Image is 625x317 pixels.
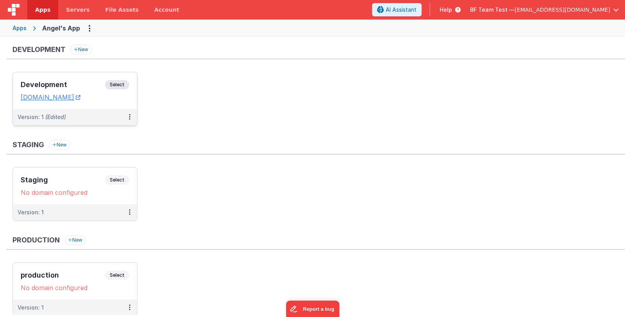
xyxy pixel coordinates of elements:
span: Select [105,175,129,185]
span: Servers [66,6,89,14]
div: Angel's App [42,23,80,33]
h3: Staging [21,176,105,184]
span: BF Team Test — [470,6,515,14]
span: [EMAIL_ADDRESS][DOMAIN_NAME] [515,6,610,14]
iframe: Marker.io feedback button [286,301,339,317]
div: Version: 1 [18,304,44,312]
button: New [70,45,92,55]
span: Select [105,80,129,89]
h3: Production [12,236,60,244]
span: Help [440,6,452,14]
h3: production [21,271,105,279]
div: Version: 1 [18,208,44,216]
div: Apps [12,24,27,32]
span: (Edited) [45,114,66,120]
h3: Development [12,46,66,53]
h3: Development [21,81,105,89]
div: No domain configured [21,284,129,292]
button: AI Assistant [372,3,422,16]
button: BF Team Test — [EMAIL_ADDRESS][DOMAIN_NAME] [470,6,619,14]
div: No domain configured [21,189,129,196]
div: Version: 1 [18,113,66,121]
span: Select [105,271,129,280]
a: [DOMAIN_NAME] [21,93,80,101]
span: File Assets [105,6,139,14]
button: New [49,140,70,150]
span: Apps [35,6,50,14]
h3: Staging [12,141,44,149]
span: AI Assistant [386,6,417,14]
button: New [64,235,86,245]
button: Options [83,22,96,34]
